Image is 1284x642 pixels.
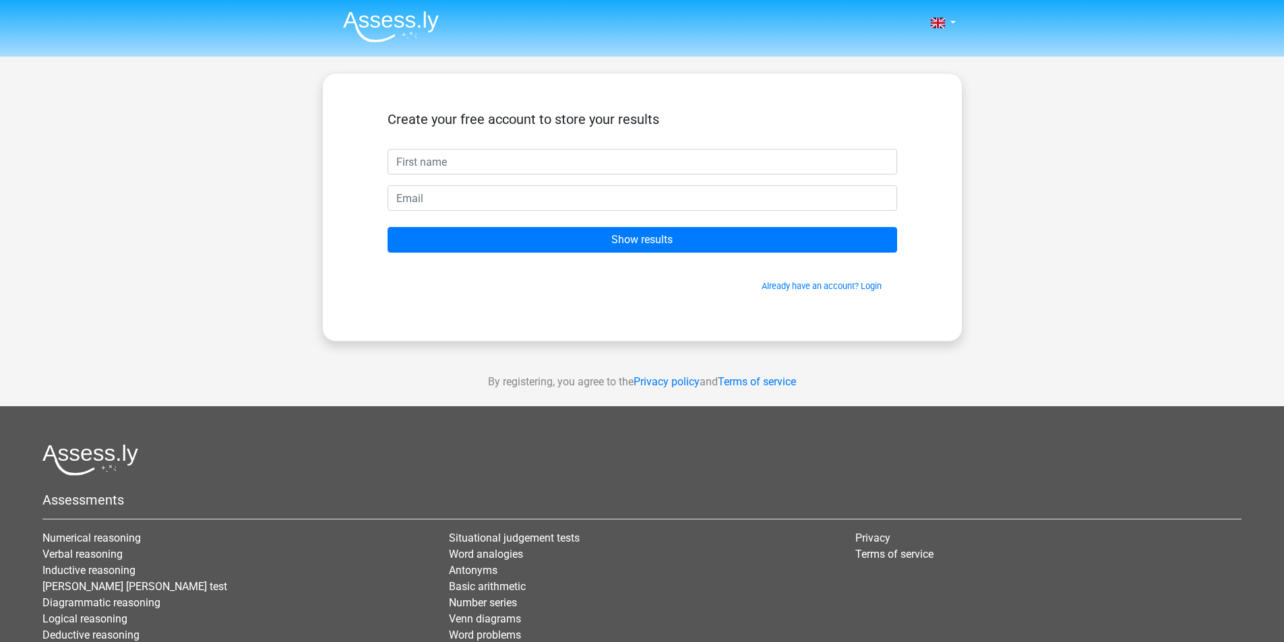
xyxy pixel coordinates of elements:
a: Word analogies [449,548,523,560]
a: Privacy [855,532,890,544]
a: Already have an account? Login [762,281,882,291]
h5: Create your free account to store your results [388,111,897,127]
a: Privacy policy [634,375,700,388]
a: Basic arithmetic [449,580,526,593]
img: Assessly [343,11,439,42]
input: Show results [388,227,897,253]
img: Assessly logo [42,444,138,476]
a: Word problems [449,629,521,641]
a: Numerical reasoning [42,532,141,544]
a: Diagrammatic reasoning [42,596,160,609]
input: First name [388,149,897,174]
input: Email [388,185,897,211]
a: Venn diagrams [449,612,521,625]
a: Terms of service [718,375,796,388]
a: Logical reasoning [42,612,127,625]
a: Situational judgement tests [449,532,580,544]
a: Terms of service [855,548,934,560]
a: Deductive reasoning [42,629,140,641]
a: Antonyms [449,564,497,577]
h5: Assessments [42,492,1242,508]
a: [PERSON_NAME] [PERSON_NAME] test [42,580,227,593]
a: Verbal reasoning [42,548,123,560]
a: Inductive reasoning [42,564,135,577]
a: Number series [449,596,517,609]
